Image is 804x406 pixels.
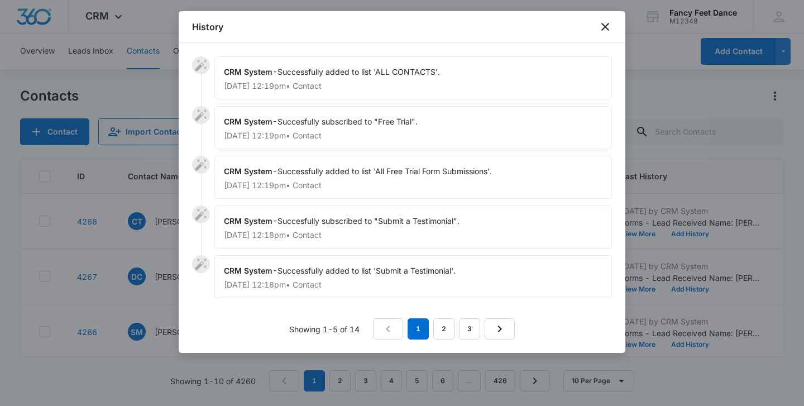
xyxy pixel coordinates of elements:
[277,117,418,126] span: Succesfully subscribed to "Free Trial".
[214,255,612,298] div: -
[599,20,612,34] button: close
[224,67,272,77] span: CRM System
[214,56,612,99] div: -
[277,166,492,176] span: Successfully added to list 'All Free Trial Form Submissions'.
[485,318,515,340] a: Next Page
[224,166,272,176] span: CRM System
[459,318,480,340] a: Page 3
[214,206,612,249] div: -
[224,181,602,189] p: [DATE] 12:19pm • Contact
[214,156,612,199] div: -
[289,323,360,335] p: Showing 1-5 of 14
[224,117,272,126] span: CRM System
[373,318,515,340] nav: Pagination
[433,318,454,340] a: Page 2
[224,281,602,289] p: [DATE] 12:18pm • Contact
[224,216,272,226] span: CRM System
[224,132,602,140] p: [DATE] 12:19pm • Contact
[277,216,460,226] span: Succesfully subscribed to "Submit a Testimonial".
[277,67,440,77] span: Successfully added to list 'ALL CONTACTS'.
[224,231,602,239] p: [DATE] 12:18pm • Contact
[224,82,602,90] p: [DATE] 12:19pm • Contact
[192,20,223,34] h1: History
[224,266,272,275] span: CRM System
[214,106,612,149] div: -
[408,318,429,340] em: 1
[277,266,456,275] span: Successfully added to list 'Submit a Testimonial'.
